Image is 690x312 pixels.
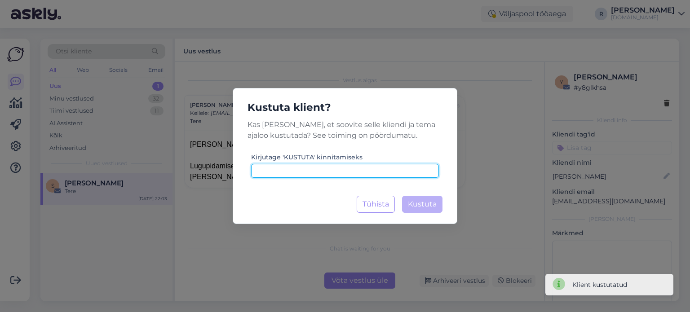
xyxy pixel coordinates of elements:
[402,196,442,213] button: Kustuta
[240,99,450,116] h5: Kustuta klient?
[408,200,437,208] span: Kustuta
[240,119,450,141] p: Kas [PERSON_NAME], et soovite selle kliendi ja tema ajaloo kustutada? See toiming on pöördumatu.
[357,196,395,213] button: Tühista
[251,153,363,162] label: Kirjutage 'KUSTUTA' kinnitamiseks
